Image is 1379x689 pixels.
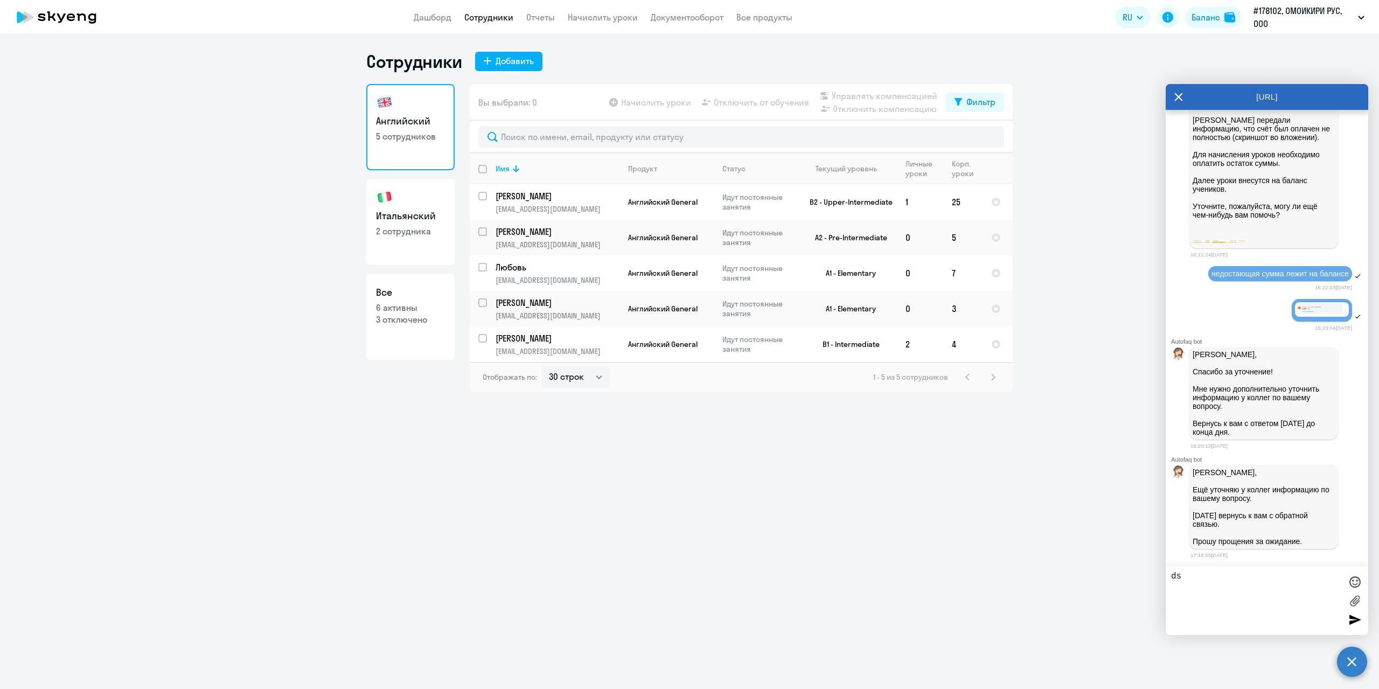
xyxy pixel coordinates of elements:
p: 6 активны [376,302,445,314]
p: Идут постоянные занятия [722,299,796,318]
p: [PERSON_NAME] [496,297,617,309]
a: Дашборд [414,12,451,23]
time: 17:18:55[DATE] [1190,552,1228,558]
div: Добавить [496,54,534,67]
button: #178102, ОМОИКИРИ РУС, ООО [1248,4,1370,30]
p: [PERSON_NAME] [496,190,617,202]
img: italian [376,189,393,206]
span: Английский General [628,304,698,314]
td: 25 [943,184,983,220]
a: Документооборот [651,12,723,23]
p: [PERSON_NAME], Ещё уточняю у коллег информацию по вашему вопросу. [DATE] вернусь к вам с обратной... [1193,468,1335,546]
div: Имя [496,164,510,173]
p: Идут постоянные занятия [722,192,796,212]
span: Английский General [628,268,698,278]
td: 0 [897,291,943,326]
a: Все продукты [736,12,792,23]
p: Идут постоянные занятия [722,335,796,354]
span: RU [1123,11,1132,24]
span: 1 - 5 из 5 сотрудников [873,372,948,382]
td: A1 - Elementary [797,291,897,326]
p: [PERSON_NAME], [PERSON_NAME] передали информацию, что счёт был оплачен не полностью (скриншот во ... [1193,99,1335,236]
img: image.png [1295,302,1349,317]
p: [PERSON_NAME], Спасибо за уточнение! Мне нужно дополнительно уточнить информацию у коллег по ваше... [1193,350,1335,436]
td: 4 [943,326,983,362]
a: Английский5 сотрудников [366,84,455,170]
span: Вы выбрали: 0 [478,96,537,109]
div: Имя [496,164,619,173]
div: Фильтр [966,95,995,108]
span: недостающая сумма лежит на балансе [1211,269,1349,278]
h3: Все [376,286,445,300]
p: Любовь [496,261,617,273]
p: [EMAIL_ADDRESS][DOMAIN_NAME] [496,311,619,321]
a: Начислить уроки [568,12,638,23]
label: Лимит 10 файлов [1347,593,1363,609]
a: [PERSON_NAME] [496,332,619,344]
div: Текущий уровень [816,164,877,173]
a: Любовь [496,261,619,273]
div: Autofaq bot [1171,456,1368,463]
span: Английский General [628,197,698,207]
a: [PERSON_NAME] [496,226,619,238]
textarea: ds [1171,572,1341,630]
td: A1 - Elementary [797,255,897,291]
div: Корп. уроки [952,159,975,178]
div: Личные уроки [906,159,936,178]
time: 16:23:04[DATE] [1315,325,1352,331]
td: B2 - Upper-Intermediate [797,184,897,220]
img: english [376,94,393,111]
h3: Итальянский [376,209,445,223]
time: 16:22:03[DATE] [1315,284,1352,290]
a: Итальянский2 сотрудника [366,179,455,265]
div: Продукт [628,164,713,173]
button: Добавить [475,52,542,71]
p: [PERSON_NAME] [496,226,617,238]
img: bot avatar [1172,347,1185,363]
p: Идут постоянные занятия [722,263,796,283]
img: image.png [1193,240,1246,243]
div: Текущий уровень [805,164,896,173]
p: [EMAIL_ADDRESS][DOMAIN_NAME] [496,204,619,214]
time: 16:11:24[DATE] [1190,252,1228,257]
td: 5 [943,220,983,255]
td: 7 [943,255,983,291]
img: bot avatar [1172,465,1185,481]
a: Все6 активны3 отключено [366,274,455,360]
p: 5 сотрудников [376,130,445,142]
a: [PERSON_NAME] [496,297,619,309]
div: Корп. уроки [952,159,982,178]
td: 0 [897,255,943,291]
h1: Сотрудники [366,51,462,72]
h3: Английский [376,114,445,128]
span: Отображать по: [483,372,537,382]
td: 1 [897,184,943,220]
p: [PERSON_NAME] [496,332,617,344]
td: B1 - Intermediate [797,326,897,362]
p: #178102, ОМОИКИРИ РУС, ООО [1253,4,1354,30]
div: Продукт [628,164,657,173]
div: Статус [722,164,746,173]
button: RU [1115,6,1151,28]
button: Фильтр [946,93,1004,112]
p: [EMAIL_ADDRESS][DOMAIN_NAME] [496,275,619,285]
span: Английский General [628,233,698,242]
td: A2 - Pre-Intermediate [797,220,897,255]
a: [PERSON_NAME] [496,190,619,202]
p: [EMAIL_ADDRESS][DOMAIN_NAME] [496,346,619,356]
span: Английский General [628,339,698,349]
td: 2 [897,326,943,362]
div: Autofaq bot [1171,338,1368,345]
a: Сотрудники [464,12,513,23]
td: 0 [897,220,943,255]
input: Поиск по имени, email, продукту или статусу [478,126,1004,148]
time: 16:29:12[DATE] [1190,443,1228,449]
img: balance [1224,12,1235,23]
div: Баланс [1192,11,1220,24]
p: Идут постоянные занятия [722,228,796,247]
div: Статус [722,164,796,173]
button: Балансbalance [1185,6,1242,28]
div: Личные уроки [906,159,943,178]
td: 3 [943,291,983,326]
